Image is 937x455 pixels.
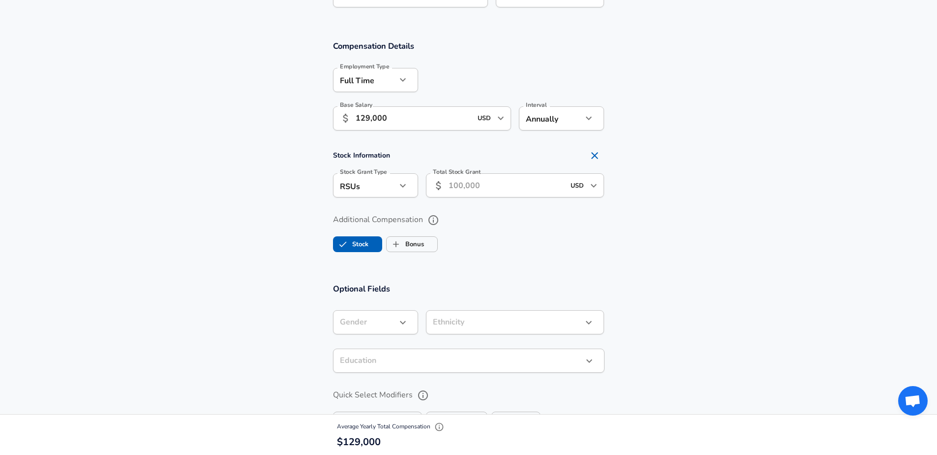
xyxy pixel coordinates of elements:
[333,235,352,254] span: Stock
[387,235,405,254] span: Bonus
[415,387,431,404] button: help
[333,236,382,252] button: StockStock
[587,179,601,193] button: Open
[333,410,352,429] span: Out Of Band Offer
[333,212,605,228] label: Additional Compensation
[337,422,447,430] span: Average Yearly Total Compensation
[475,111,494,126] input: USD
[492,410,511,429] span: H-1B
[568,178,587,193] input: USD
[426,410,474,429] label: Academic
[526,102,547,108] label: Interval
[333,235,368,254] label: Stock
[333,173,396,197] div: RSUs
[491,412,541,427] button: H-1BH-1B
[449,173,565,197] input: 100,000
[519,106,582,130] div: Annually
[340,169,387,175] label: Stock Grant Type
[386,236,438,252] button: BonusBonus
[387,235,424,254] label: Bonus
[340,102,372,108] label: Base Salary
[333,283,605,294] h3: Optional Fields
[333,412,422,427] button: Out Of Band OfferOut Of Band Offer
[492,410,527,429] label: H-1B
[356,106,472,130] input: 100,000
[494,111,508,125] button: Open
[432,420,447,434] button: Explain Total Compensation
[426,412,487,427] button: AcademicAcademic
[426,410,445,429] span: Academic
[333,68,396,92] div: Full Time
[585,146,605,165] button: Remove Section
[340,64,390,69] label: Employment Type
[333,146,605,165] h4: Stock Information
[898,386,928,416] div: Open chat
[425,212,442,228] button: help
[333,387,605,404] label: Quick Select Modifiers
[433,169,481,175] label: Total Stock Grant
[333,40,605,52] h3: Compensation Details
[333,410,408,429] label: Out Of Band Offer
